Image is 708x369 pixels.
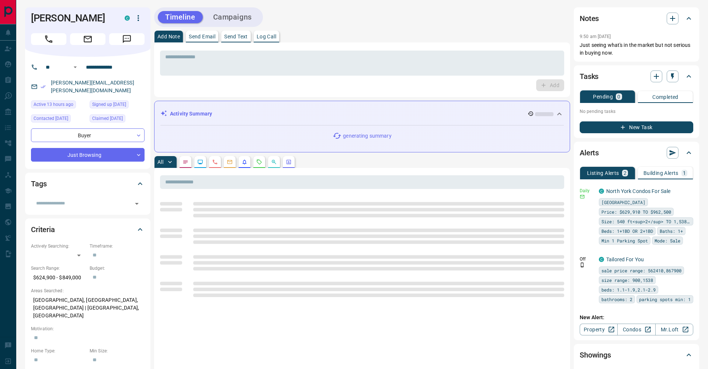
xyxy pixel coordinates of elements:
div: Just Browsing [31,148,145,162]
p: Home Type: [31,348,86,354]
div: Mon Aug 18 2025 [31,100,86,111]
svg: Requests [256,159,262,165]
span: [GEOGRAPHIC_DATA] [601,199,645,206]
a: Property [580,324,618,335]
span: parking spots min: 1 [639,296,691,303]
span: Baths: 1+ [660,227,683,235]
h2: Notes [580,13,599,24]
p: [GEOGRAPHIC_DATA], [GEOGRAPHIC_DATA], [GEOGRAPHIC_DATA] | [GEOGRAPHIC_DATA], [GEOGRAPHIC_DATA] [31,294,145,322]
div: Tasks [580,68,693,85]
p: New Alert: [580,314,693,321]
span: Size: 540 ft<sup>2</sup> TO 1,538 ft<sup>2</sup> [601,218,691,225]
button: Timeline [158,11,203,23]
p: Add Note [157,34,180,39]
span: Email [70,33,105,45]
span: beds: 1.1-1.9,2.1-2.9 [601,286,656,293]
svg: Calls [212,159,218,165]
p: Send Email [189,34,215,39]
div: Tue Aug 05 2025 [31,114,86,125]
svg: Emails [227,159,233,165]
p: Actively Searching: [31,243,86,249]
button: Open [132,199,142,209]
span: Active 13 hours ago [34,101,73,108]
p: Listing Alerts [587,170,619,176]
svg: Agent Actions [286,159,292,165]
span: Signed up [DATE] [92,101,126,108]
p: 1 [683,170,686,176]
div: Fri Aug 18 2023 [90,100,145,111]
span: Beds: 1+1BD OR 2+1BD [601,227,653,235]
p: 2 [624,170,627,176]
h2: Tags [31,178,46,190]
button: Campaigns [206,11,259,23]
h1: [PERSON_NAME] [31,12,114,24]
div: Notes [580,10,693,27]
p: Motivation: [31,325,145,332]
svg: Listing Alerts [242,159,247,165]
svg: Notes [183,159,188,165]
span: Claimed [DATE] [92,115,123,122]
p: Search Range: [31,265,86,272]
h2: Tasks [580,70,598,82]
svg: Opportunities [271,159,277,165]
h2: Alerts [580,147,599,159]
div: Criteria [31,221,145,238]
span: Call [31,33,66,45]
a: North York Condos For Sale [606,188,670,194]
span: Message [109,33,145,45]
svg: Email Verified [41,84,46,89]
p: Timeframe: [90,243,145,249]
span: size range: 900,1538 [601,276,653,284]
span: sale price range: 562410,867900 [601,267,681,274]
span: bathrooms: 2 [601,296,632,303]
a: [PERSON_NAME][EMAIL_ADDRESS][PERSON_NAME][DOMAIN_NAME] [51,80,134,93]
p: All [157,159,163,165]
a: Condos [617,324,655,335]
p: Pending [593,94,613,99]
p: 9:50 am [DATE] [580,34,611,39]
p: generating summary [343,132,391,140]
p: Just seeing what's in the market but not serious in buying now. [580,41,693,57]
p: Areas Searched: [31,287,145,294]
p: 0 [617,94,620,99]
p: Daily [580,187,594,194]
p: Completed [652,94,678,100]
p: No pending tasks [580,106,693,117]
div: Alerts [580,144,693,162]
button: New Task [580,121,693,133]
span: Mode: Sale [655,237,680,244]
div: condos.ca [125,15,130,21]
div: condos.ca [599,189,604,194]
span: Min 1 Parking Spot [601,237,648,244]
p: Activity Summary [170,110,212,118]
svg: Email [580,194,585,199]
a: Tailored For You [606,256,644,262]
div: Tags [31,175,145,193]
div: Showings [580,346,693,364]
p: $624,900 - $849,000 [31,272,86,284]
h2: Criteria [31,224,55,235]
p: Log Call [257,34,276,39]
div: Fri Aug 18 2023 [90,114,145,125]
a: Mr.Loft [655,324,693,335]
svg: Push Notification Only [580,262,585,268]
div: condos.ca [599,257,604,262]
p: Off [580,256,594,262]
p: Building Alerts [643,170,678,176]
svg: Lead Browsing Activity [197,159,203,165]
h2: Showings [580,349,611,361]
span: Contacted [DATE] [34,115,68,122]
div: Buyer [31,128,145,142]
p: Min Size: [90,348,145,354]
p: Budget: [90,265,145,272]
p: Send Text [224,34,248,39]
span: Price: $629,910 TO $962,500 [601,208,671,215]
button: Open [71,63,80,72]
div: Activity Summary [160,107,564,121]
